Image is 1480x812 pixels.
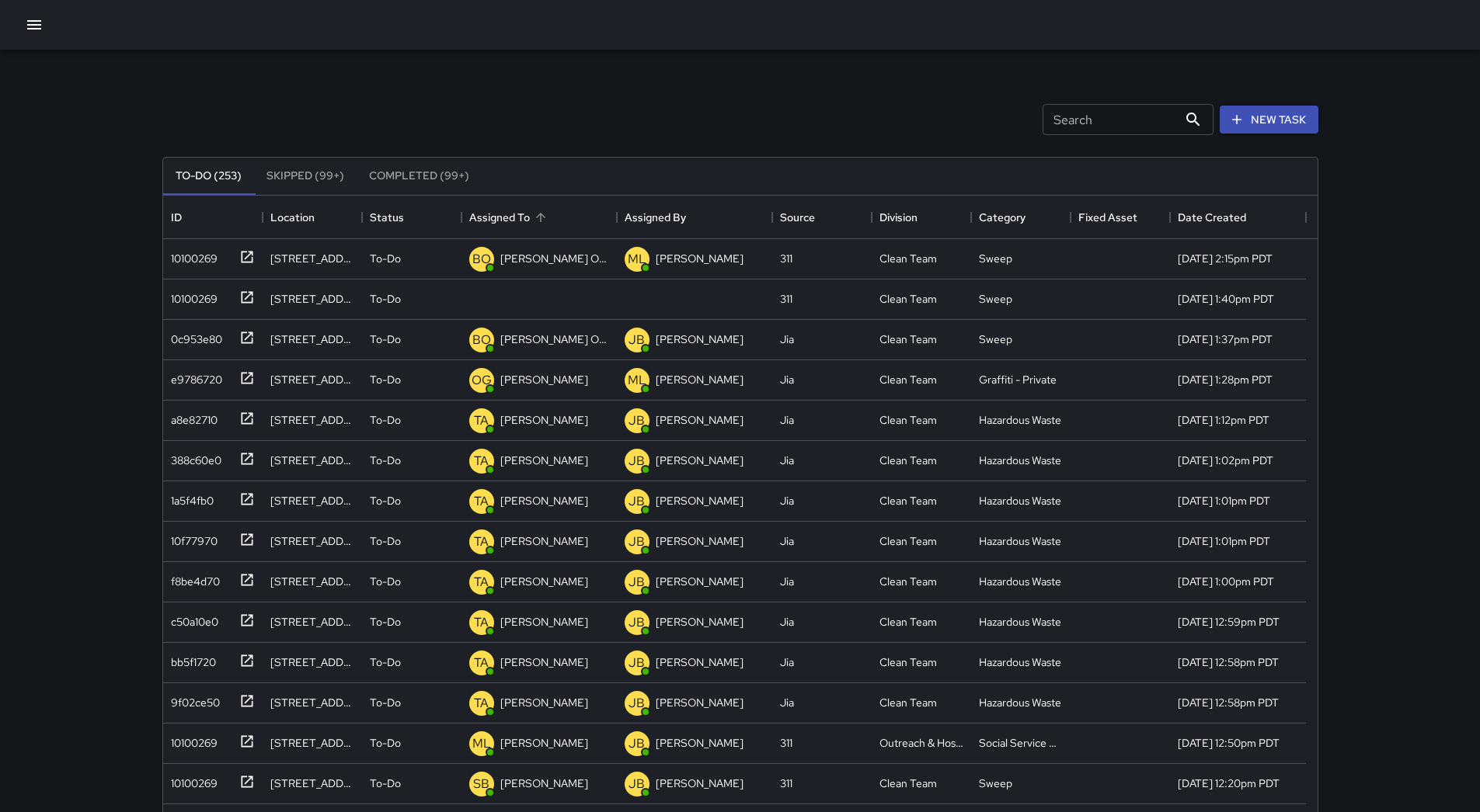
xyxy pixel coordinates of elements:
[879,574,937,589] div: Clean Team
[270,372,354,387] div: 221 6th Street
[629,654,645,672] p: JB
[474,492,489,511] p: TA
[1178,735,1280,751] div: 9/29/2025, 12:50pm PDT
[629,573,645,592] p: JB
[500,453,588,468] p: [PERSON_NAME]
[780,654,794,670] div: Jia
[270,776,354,791] div: 1099 Mission Street
[165,608,218,630] div: c50a10e0
[370,735,401,751] p: To-Do
[879,695,937,710] div: Clean Team
[500,533,588,549] p: [PERSON_NAME]
[500,614,588,630] p: [PERSON_NAME]
[656,654,743,670] p: [PERSON_NAME]
[163,196,263,239] div: ID
[879,291,937,307] div: Clean Team
[656,493,743,508] p: [PERSON_NAME]
[500,372,588,387] p: [PERSON_NAME]
[165,648,216,670] div: bb5f1720
[780,196,815,239] div: Source
[474,411,489,430] p: TA
[1220,106,1318,134] button: New Task
[780,372,794,387] div: Jia
[474,452,489,470] p: TA
[472,734,491,753] p: ML
[500,574,588,589] p: [PERSON_NAME]
[780,695,794,710] div: Jia
[979,251,1012,266] div: Sweep
[500,776,588,791] p: [PERSON_NAME]
[270,493,354,508] div: 925 Market Street
[1178,533,1270,549] div: 9/29/2025, 1:01pm PDT
[370,331,401,347] p: To-Do
[500,331,609,347] p: [PERSON_NAME] Overall
[165,366,222,387] div: e9786720
[656,776,743,791] p: [PERSON_NAME]
[1178,251,1273,266] div: 9/29/2025, 2:15pm PDT
[270,412,354,428] div: 1 Hallidie Plz
[780,614,794,630] div: Jia
[979,574,1061,589] div: Hazardous Waste
[979,291,1012,307] div: Sweep
[656,735,743,751] p: [PERSON_NAME]
[1178,574,1274,589] div: 9/29/2025, 1:00pm PDT
[879,533,937,549] div: Clean Team
[370,614,401,630] p: To-Do
[628,371,646,390] p: ML
[370,574,401,589] p: To-Do
[979,493,1061,508] div: Hazardous Waste
[165,689,220,710] div: 9f02ce50
[629,694,645,713] p: JB
[370,453,401,468] p: To-Do
[879,614,937,630] div: Clean Team
[772,196,872,239] div: Source
[780,776,792,791] div: 311
[656,533,743,549] p: [PERSON_NAME]
[165,446,221,468] div: 388c60e0
[629,533,645,551] p: JB
[879,331,937,347] div: Clean Team
[370,493,401,508] p: To-Do
[474,573,489,592] p: TA
[165,769,218,791] div: 10100269
[370,654,401,670] p: To-Do
[254,158,357,195] button: Skipped (99+)
[629,492,645,511] p: JB
[629,613,645,632] p: JB
[473,775,489,793] p: SB
[979,654,1061,670] div: Hazardous Waste
[780,493,794,508] div: Jia
[656,251,743,266] p: [PERSON_NAME]
[461,196,617,239] div: Assigned To
[171,196,182,239] div: ID
[370,291,401,307] p: To-Do
[270,695,354,710] div: 984 Market Street
[629,775,645,793] p: JB
[474,694,489,713] p: TA
[165,567,220,589] div: f8be4d70
[370,372,401,387] p: To-Do
[780,331,794,347] div: Jia
[165,325,222,347] div: 0c953e80
[357,158,482,195] button: Completed (99+)
[879,372,937,387] div: Clean Team
[270,196,315,239] div: Location
[270,614,354,630] div: 964 Market Street
[879,776,937,791] div: Clean Team
[780,412,794,428] div: Jia
[1178,372,1273,387] div: 9/29/2025, 1:28pm PDT
[472,331,491,349] p: BO
[629,734,645,753] p: JB
[165,406,218,428] div: a8e82710
[1178,412,1269,428] div: 9/29/2025, 1:12pm PDT
[656,331,743,347] p: [PERSON_NAME]
[656,412,743,428] p: [PERSON_NAME]
[163,158,254,195] button: To-Do (253)
[1178,614,1280,630] div: 9/29/2025, 12:59pm PDT
[656,372,743,387] p: [PERSON_NAME]
[1170,196,1306,239] div: Date Created
[1178,654,1279,670] div: 9/29/2025, 12:58pm PDT
[780,735,792,751] div: 311
[474,654,489,672] p: TA
[500,695,588,710] p: [PERSON_NAME]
